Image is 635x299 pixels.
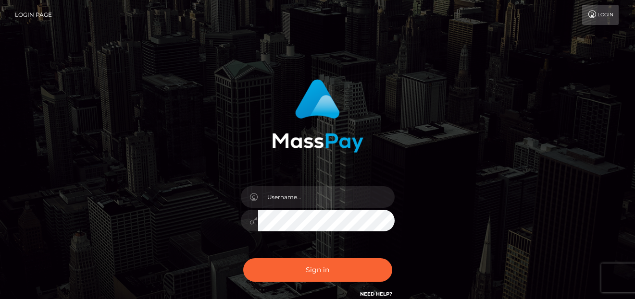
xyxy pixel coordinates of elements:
img: MassPay Login [272,79,363,153]
a: Need Help? [360,291,392,297]
a: Login Page [15,5,52,25]
button: Sign in [243,258,392,282]
a: Login [582,5,619,25]
input: Username... [258,186,395,208]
